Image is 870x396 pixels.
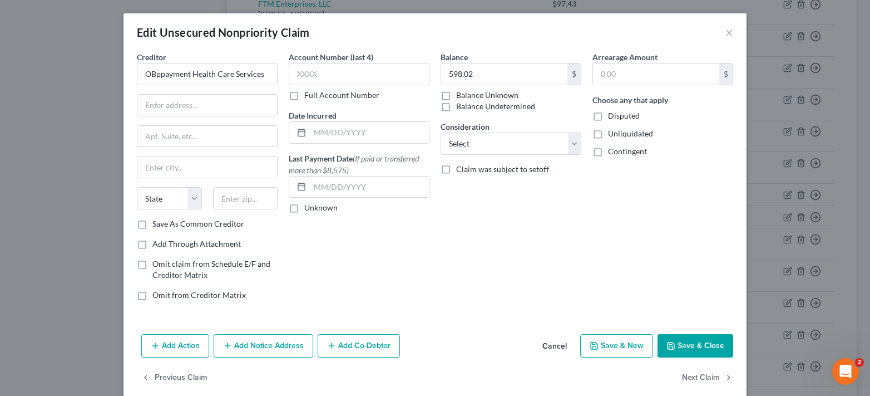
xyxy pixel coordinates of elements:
[289,154,419,175] span: (If paid or transferred more than $8,575)
[567,63,581,85] div: $
[682,366,733,390] button: Next Claim
[832,358,859,385] iframe: Intercom live chat
[214,334,313,358] button: Add Notice Address
[855,358,864,367] span: 2
[441,63,567,85] input: 0.00
[137,25,310,40] div: Edit Unsecured Nonpriority Claim
[310,122,429,143] input: MM/DD/YYYY
[137,126,277,147] input: Apt, Suite, etc...
[608,111,640,120] span: Disputed
[592,51,658,63] label: Arrearage Amount
[441,121,490,133] label: Consideration
[152,238,241,250] label: Add Through Attachment
[137,52,166,62] span: Creditor
[289,51,373,63] label: Account Number (last 4)
[658,334,733,358] button: Save & Close
[608,146,647,156] span: Contingent
[289,153,429,176] label: Last Payment Date
[137,63,278,85] input: Search creditor by name...
[141,334,209,358] button: Add Action
[289,110,337,121] label: Date Incurred
[608,129,653,138] span: Unliquidated
[441,51,468,63] label: Balance
[456,101,535,112] label: Balance Undetermined
[318,334,400,358] button: Add Co-Debtor
[310,177,429,198] input: MM/DD/YYYY
[137,157,277,178] input: Enter city...
[213,187,278,209] input: Enter zip...
[137,95,277,116] input: Enter address...
[141,366,207,390] button: Previous Claim
[593,63,719,85] input: 0.00
[456,90,518,101] label: Balance Unknown
[719,63,733,85] div: $
[456,164,549,174] span: Claim was subject to setoff
[592,94,668,106] label: Choose any that apply
[304,90,379,101] label: Full Account Number
[289,63,429,85] input: XXXX
[533,335,576,358] button: Cancel
[304,202,338,213] label: Unknown
[580,334,653,358] button: Save & New
[152,290,246,300] span: Omit from Creditor Matrix
[152,259,270,280] span: Omit claim from Schedule E/F and Creditor Matrix
[725,26,733,39] button: ×
[152,218,244,229] label: Save As Common Creditor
